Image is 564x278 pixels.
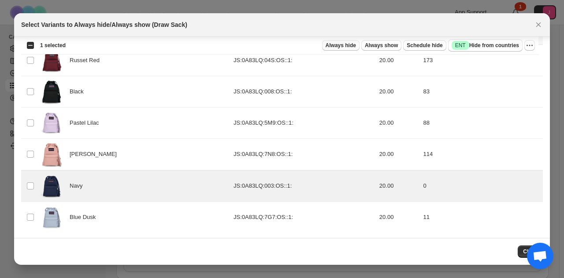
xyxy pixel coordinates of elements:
span: Navy [70,182,87,190]
button: Close [518,245,543,258]
td: JS:0A83LQ:003:OS::1: [231,170,377,201]
td: 0 [421,170,543,201]
td: 114 [421,139,543,170]
button: Always show [361,40,401,51]
span: Pastel Lilac [70,119,104,127]
span: Hide from countries [452,41,519,50]
button: SuccessENTHide from countries [448,39,523,52]
td: JS:0A83LQ:04S:OS::1: [231,45,377,76]
td: 11 [421,201,543,233]
span: Always hide [326,42,356,49]
img: JS0A83LQ04S-FRONT.png [41,48,63,73]
td: JS:0A83LQ:008:OS::1: [231,76,377,107]
div: Open chat [527,243,553,269]
img: JS0A83LQ7N8-FRONT.png [41,141,63,167]
td: 20.00 [377,107,421,139]
td: 88 [421,107,543,139]
span: Blue Dusk [70,213,100,222]
td: JS:0A83LQ:7N8:OS::1: [231,139,377,170]
td: 83 [421,76,543,107]
td: 20.00 [377,170,421,201]
td: JS:0A83LQ:5M9:OS::1: [231,107,377,139]
span: ENT [455,42,466,49]
img: JS0A83LQ003-FRONT.png [41,173,63,199]
span: Always show [365,42,398,49]
span: Russet Red [70,56,104,65]
img: JS0A83LQ5M9-FRONT.png [41,110,63,136]
span: [PERSON_NAME] [70,150,122,159]
img: JS0A83LQ7G7-FRONT_71036d06-c0d4-4a37-8288-1b684a7ec2b7.png [41,204,63,230]
h2: Select Variants to Always hide/Always show (Draw Sack) [21,20,187,29]
span: 1 selected [40,42,66,49]
button: Close [532,19,545,31]
button: Always hide [322,40,360,51]
span: Close [523,248,538,255]
td: 20.00 [377,201,421,233]
td: 20.00 [377,139,421,170]
img: JS0A83LQ008-FRONT.png [41,79,63,104]
td: 20.00 [377,76,421,107]
td: 173 [421,45,543,76]
td: 20.00 [377,45,421,76]
button: Schedule hide [403,40,446,51]
td: JS:0A83LQ:7G7:OS::1: [231,201,377,233]
button: More actions [524,40,535,51]
span: Black [70,87,89,96]
span: Schedule hide [407,42,442,49]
